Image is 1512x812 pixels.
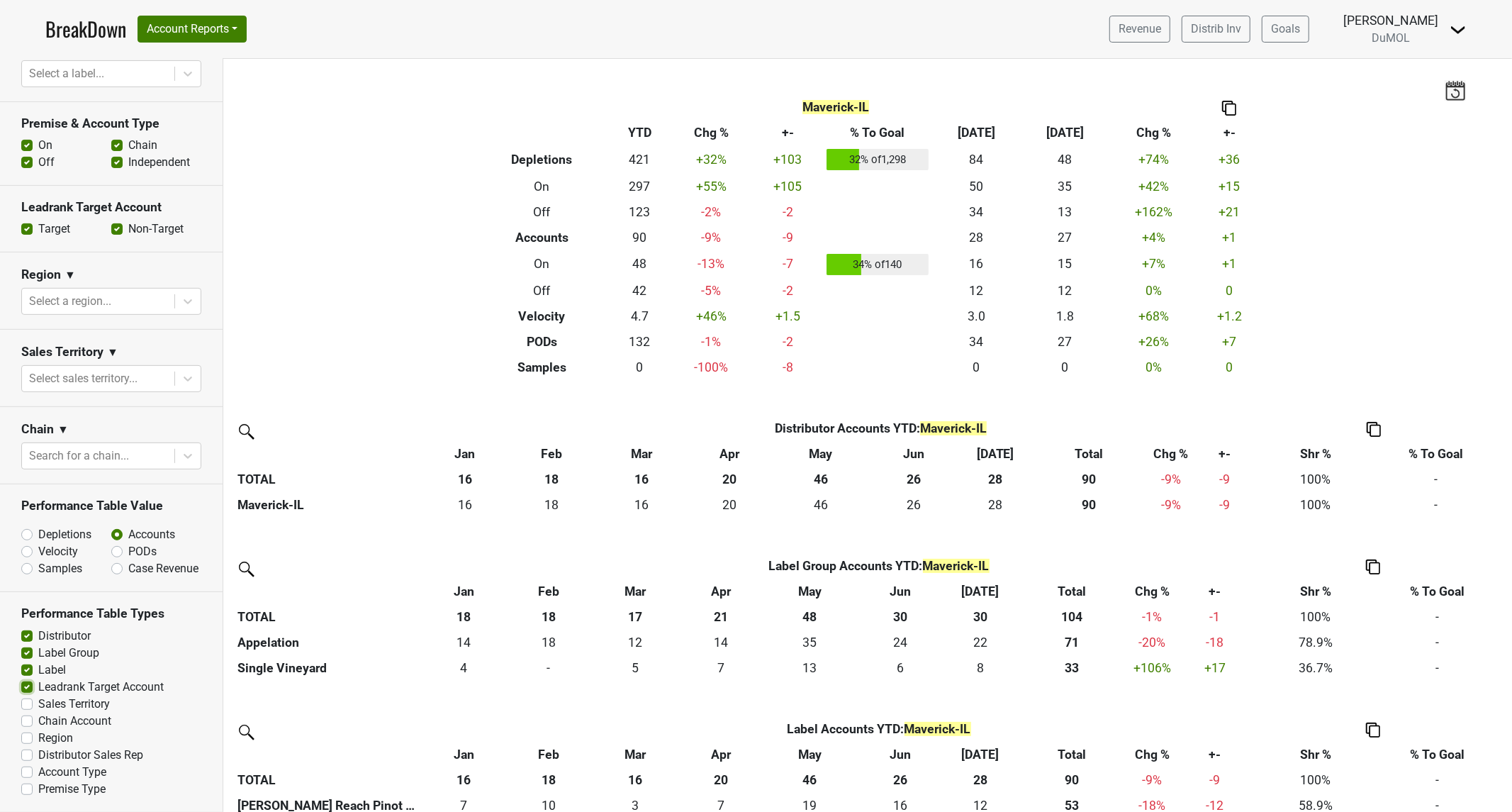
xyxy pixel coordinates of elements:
[670,199,753,225] td: -2 %
[753,199,823,225] td: -2
[1198,225,1261,250] td: +1
[1109,250,1198,279] td: +7 %
[610,174,670,199] td: 297
[474,250,610,279] th: On
[610,329,670,355] td: 132
[234,720,257,743] img: filter
[421,579,506,604] th: Jan: activate to sort column ascending
[1379,630,1495,655] td: -
[932,120,1021,145] th: [DATE]
[681,604,763,630] th: 21
[506,655,590,681] td: 0
[421,742,506,767] th: Jan: activate to sort column ascending
[753,278,823,304] td: -2
[1252,604,1379,630] td: 100%
[670,120,753,145] th: Chg %
[1198,199,1261,225] td: +21
[762,604,858,630] th: 48
[681,630,763,655] td: 14
[128,154,190,171] label: Independent
[858,655,943,681] td: 6
[1145,441,1197,467] th: Chg %: activate to sort column ascending
[932,145,1021,174] td: 84
[138,16,247,43] button: Account Reports
[943,655,1017,681] td: 8
[474,225,610,250] th: Accounts
[670,278,753,304] td: -5 %
[932,199,1021,225] td: 34
[870,492,958,518] td: 26
[610,145,670,174] td: 421
[474,329,610,355] th: PODs
[590,630,680,655] td: 12
[1017,604,1126,630] th: 104
[1253,492,1378,518] td: 100%
[905,722,971,736] span: Maverick-IL
[1021,120,1109,145] th: [DATE]
[610,278,670,304] td: 42
[870,467,958,492] th: 26
[772,441,870,467] th: May: activate to sort column ascending
[681,742,763,767] th: Apr: activate to sort column ascending
[1262,16,1309,43] a: Goals
[1021,278,1109,304] td: 12
[38,526,91,543] label: Depletions
[858,579,943,604] th: Jun: activate to sort column ascending
[766,633,854,652] div: 35
[1379,579,1495,604] th: % To Goal: activate to sort column ascending
[234,604,421,630] th: TOTAL
[1033,441,1145,467] th: Total: activate to sort column ascending
[762,655,858,681] td: 13
[590,742,680,767] th: Mar: activate to sort column ascending
[1021,633,1123,652] div: 71
[932,225,1021,250] td: 28
[762,767,858,793] th: 46
[421,492,508,518] td: 16
[670,355,753,380] td: -100 %
[670,145,753,174] td: +32 %
[425,659,503,677] div: 4
[1445,80,1466,100] img: last_updated_date
[474,145,610,174] th: Depletions
[1253,441,1378,467] th: Shr %: activate to sort column ascending
[681,579,763,604] th: Apr: activate to sort column ascending
[1222,101,1236,116] img: Copy to clipboard
[1197,441,1253,467] th: +-: activate to sort column ascending
[421,630,506,655] td: 14
[1198,304,1261,329] td: +1.2
[38,137,52,154] label: On
[509,492,595,518] td: 18
[753,304,823,329] td: +1.5
[21,267,61,282] h3: Region
[234,630,421,655] th: Appelation
[1017,655,1126,681] th: 33
[1252,742,1379,767] th: Shr %: activate to sort column ascending
[38,696,110,713] label: Sales Territory
[474,278,610,304] th: Off
[1378,467,1494,492] td: -
[766,659,854,677] div: 13
[681,767,763,793] th: 20
[670,329,753,355] td: -1 %
[688,441,772,467] th: Apr: activate to sort column ascending
[128,526,175,543] label: Accounts
[1021,659,1123,677] div: 33
[425,633,503,652] div: 14
[961,496,1030,514] div: 28
[923,559,990,573] span: Maverick-IL
[590,604,680,630] th: 17
[1379,655,1495,681] td: -
[38,730,73,747] label: Region
[590,655,680,681] td: 5
[1021,250,1109,279] td: 15
[425,496,505,514] div: 16
[506,604,590,630] th: 18
[681,655,763,681] td: 7
[1109,199,1198,225] td: +162 %
[610,304,670,329] td: 4.7
[1182,16,1250,43] a: Distrib Inv
[1198,250,1261,279] td: +1
[1109,145,1198,174] td: +74 %
[474,304,610,329] th: Velocity
[958,492,1033,518] td: 28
